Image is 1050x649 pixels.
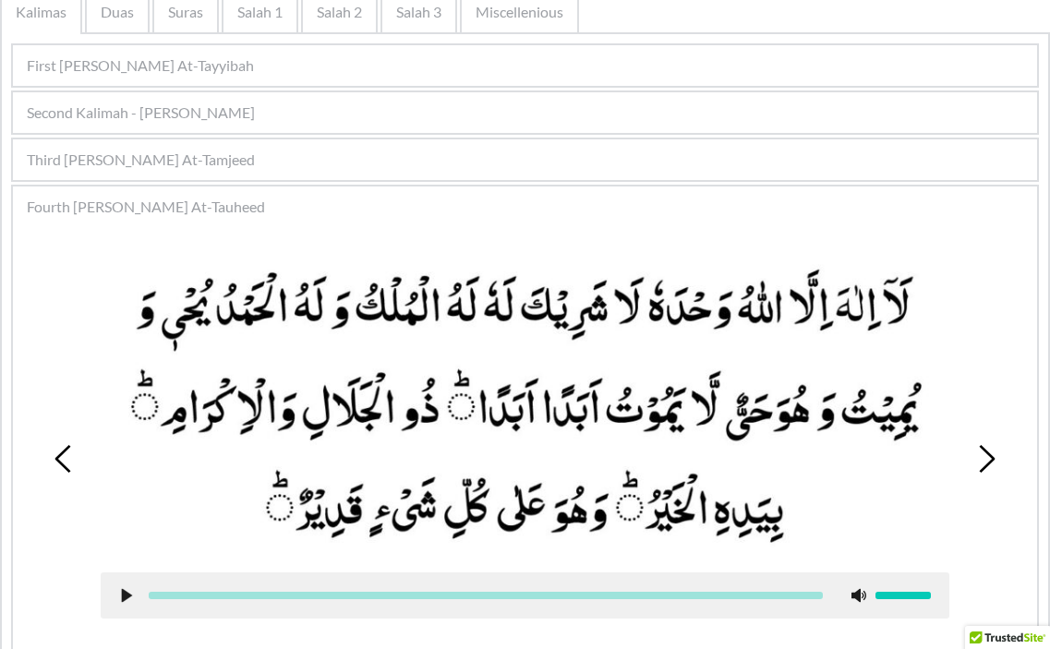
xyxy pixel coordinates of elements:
span: Salah 1 [237,1,283,23]
span: Duas [101,1,134,23]
span: Suras [168,1,203,23]
span: Salah 3 [396,1,441,23]
span: Miscellenious [476,1,563,23]
span: Salah 2 [317,1,362,23]
span: Third [PERSON_NAME] At-Tamjeed [27,149,255,171]
span: Second Kalimah - [PERSON_NAME] [27,102,255,124]
span: Fourth [PERSON_NAME] At-Tauheed [27,196,265,218]
span: First [PERSON_NAME] At-Tayyibah [27,54,254,77]
span: Kalimas [16,1,66,23]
